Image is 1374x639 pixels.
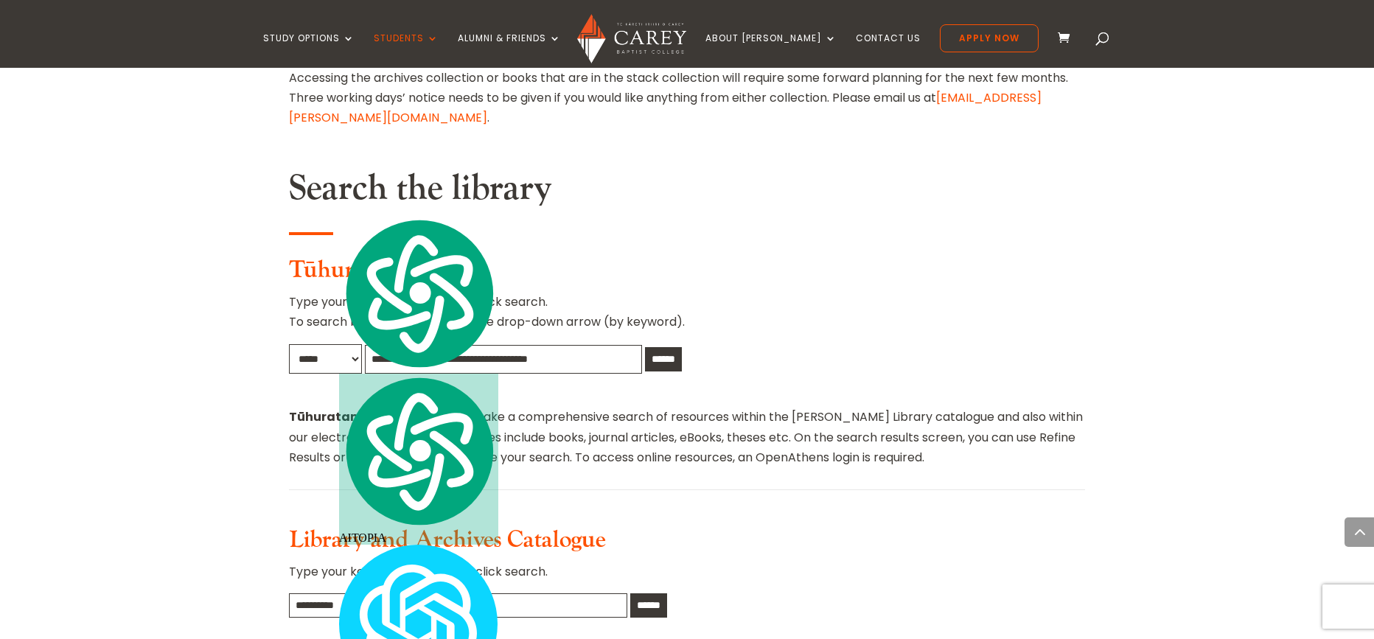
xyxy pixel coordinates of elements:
h2: Search the library [289,167,1085,217]
h3: Tūhuratanga [289,256,1085,292]
a: Contact Us [856,33,921,68]
p: allows a user to make a comprehensive search of resources within the [PERSON_NAME] Library catalo... [289,407,1085,467]
a: Students [374,33,439,68]
strong: Tūhuratanga: [289,408,379,425]
p: Type your keyword(s) here and click search. To search by title or author use the drop-down arrow ... [289,292,1085,343]
p: Type your keyword(s) here and click search. [289,562,1085,593]
a: Study Options [263,33,355,68]
a: Alumni & Friends [458,33,561,68]
a: About [PERSON_NAME] [705,33,837,68]
p: Accessing the archives collection or books that are in the stack collection will require some for... [289,68,1085,128]
img: Carey Baptist College [577,14,686,63]
a: Apply Now [940,24,1039,52]
h3: Library and Archives Catalogue [289,526,1085,562]
div: AITOPIA [339,374,498,545]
